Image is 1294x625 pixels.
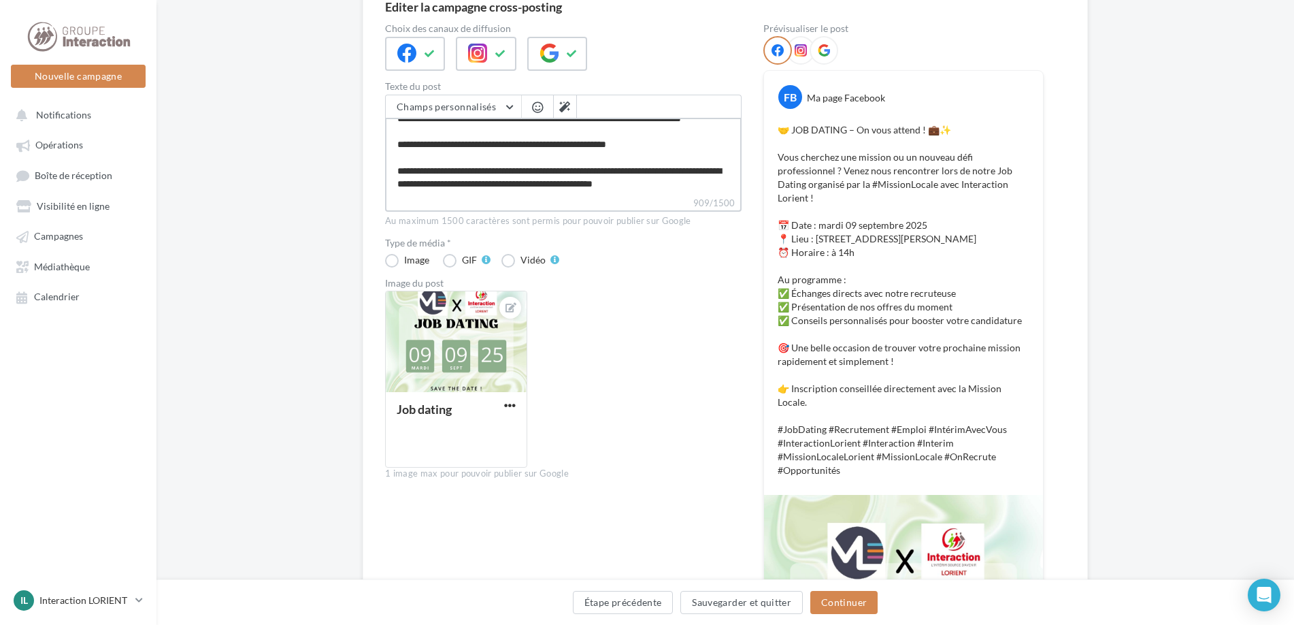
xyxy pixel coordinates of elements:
div: Ma page Facebook [807,91,885,105]
span: Campagnes [34,231,83,242]
label: Choix des canaux de diffusion [385,24,742,33]
div: Open Intercom Messenger [1248,579,1280,611]
a: Campagnes [8,223,148,248]
div: Image du post [385,278,742,288]
button: Champs personnalisés [386,95,521,118]
p: 🤝 JOB DATING – On vous attend ! 💼✨ Vous cherchez une mission ou un nouveau défi professionnel ? V... [778,123,1029,477]
span: IL [20,594,28,607]
span: Médiathèque [34,261,90,272]
a: Boîte de réception [8,163,148,188]
div: FB [778,85,802,109]
button: Sauvegarder et quitter [680,591,803,614]
div: Editer la campagne cross-posting [385,1,562,13]
div: GIF [462,255,477,265]
label: Type de média * [385,238,742,248]
div: 1 image max pour pouvoir publier sur Google [385,468,742,480]
button: Nouvelle campagne [11,65,146,88]
div: Vidéo [520,255,546,265]
span: Calendrier [34,291,80,303]
button: Notifications [8,102,143,127]
button: Étape précédente [573,591,674,614]
span: Visibilité en ligne [37,200,110,212]
a: Médiathèque [8,254,148,278]
div: Job dating [397,402,452,417]
span: Notifications [36,109,91,121]
div: Prévisualiser le post [763,24,1044,33]
div: Image [404,255,429,265]
span: Opérations [35,140,83,151]
button: Continuer [810,591,878,614]
a: Opérations [8,132,148,157]
span: Boîte de réception [35,170,112,181]
a: Calendrier [8,284,148,308]
p: Interaction LORIENT [39,594,130,607]
a: IL Interaction LORIENT [11,588,146,613]
div: Au maximum 1500 caractères sont permis pour pouvoir publier sur Google [385,215,742,227]
label: Texte du post [385,82,742,91]
a: Visibilité en ligne [8,193,148,218]
label: 909/1500 [385,196,742,212]
span: Champs personnalisés [397,101,496,112]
